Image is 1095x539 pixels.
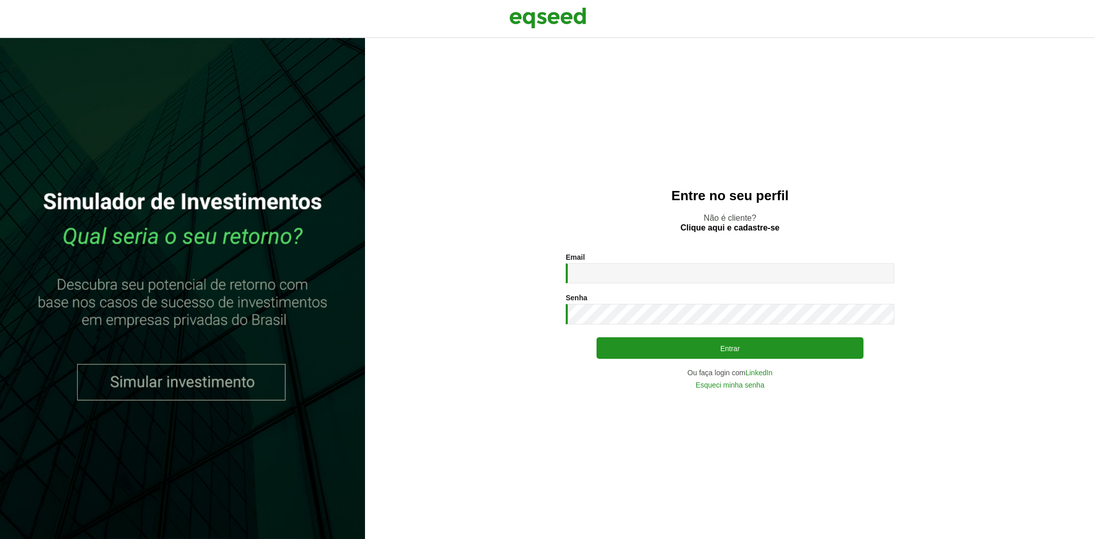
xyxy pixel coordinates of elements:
button: Entrar [597,337,863,359]
div: Ou faça login com [566,369,894,376]
a: Esqueci minha senha [696,381,764,389]
p: Não é cliente? [386,213,1074,233]
label: Email [566,254,585,261]
a: LinkedIn [745,369,773,376]
img: EqSeed Logo [509,5,586,31]
label: Senha [566,294,587,301]
a: Clique aqui e cadastre-se [681,224,780,232]
h2: Entre no seu perfil [386,188,1074,203]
